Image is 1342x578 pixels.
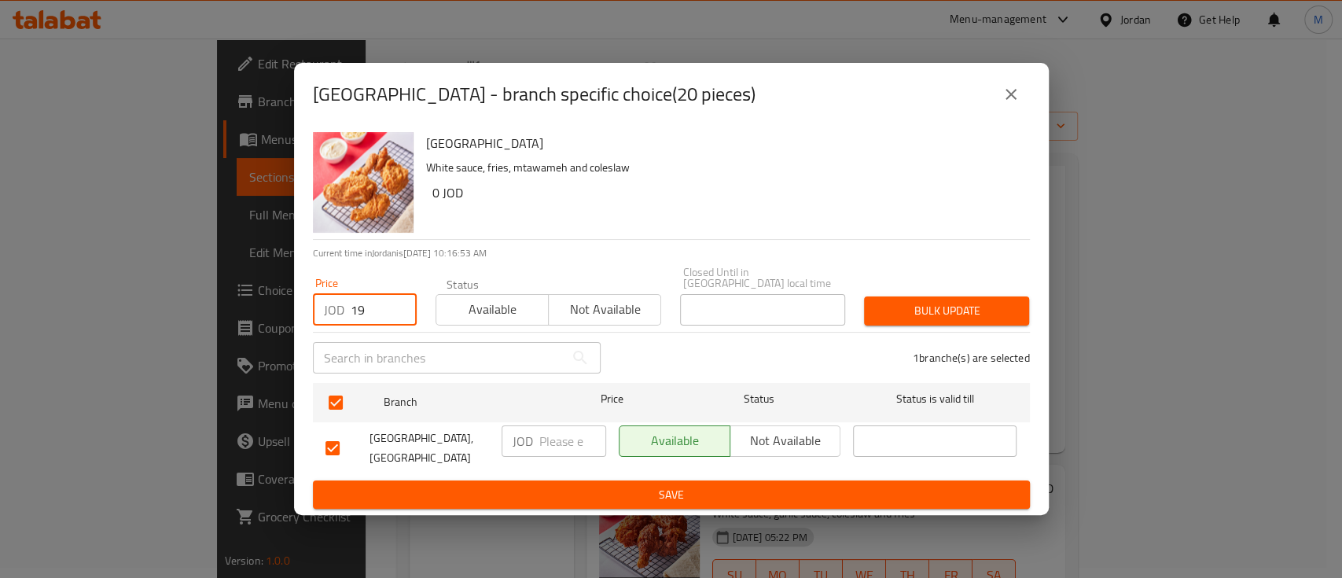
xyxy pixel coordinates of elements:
[877,301,1017,321] span: Bulk update
[432,182,1017,204] h6: 0 JOD
[384,392,547,412] span: Branch
[539,425,606,457] input: Please enter price
[426,158,1017,178] p: White sauce, fries, mtawameh and coleslaw
[436,294,549,326] button: Available
[351,294,417,326] input: Please enter price
[313,132,414,233] img: Broasted Station
[548,294,661,326] button: Not available
[426,132,1017,154] h6: [GEOGRAPHIC_DATA]
[443,298,542,321] span: Available
[913,350,1030,366] p: 1 branche(s) are selected
[370,429,489,468] span: [GEOGRAPHIC_DATA], [GEOGRAPHIC_DATA]
[313,342,564,374] input: Search in branches
[626,429,724,452] span: Available
[737,429,835,452] span: Not available
[864,296,1029,326] button: Bulk update
[555,298,655,321] span: Not available
[313,480,1030,510] button: Save
[324,300,344,319] p: JOD
[325,485,1017,505] span: Save
[730,425,841,457] button: Not available
[560,389,664,409] span: Price
[677,389,840,409] span: Status
[619,425,730,457] button: Available
[853,389,1017,409] span: Status is valid till
[313,246,1030,260] p: Current time in Jordan is [DATE] 10:16:53 AM
[313,82,756,107] h2: [GEOGRAPHIC_DATA] - branch specific choice(20 pieces)
[513,432,533,451] p: JOD
[992,75,1030,113] button: close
